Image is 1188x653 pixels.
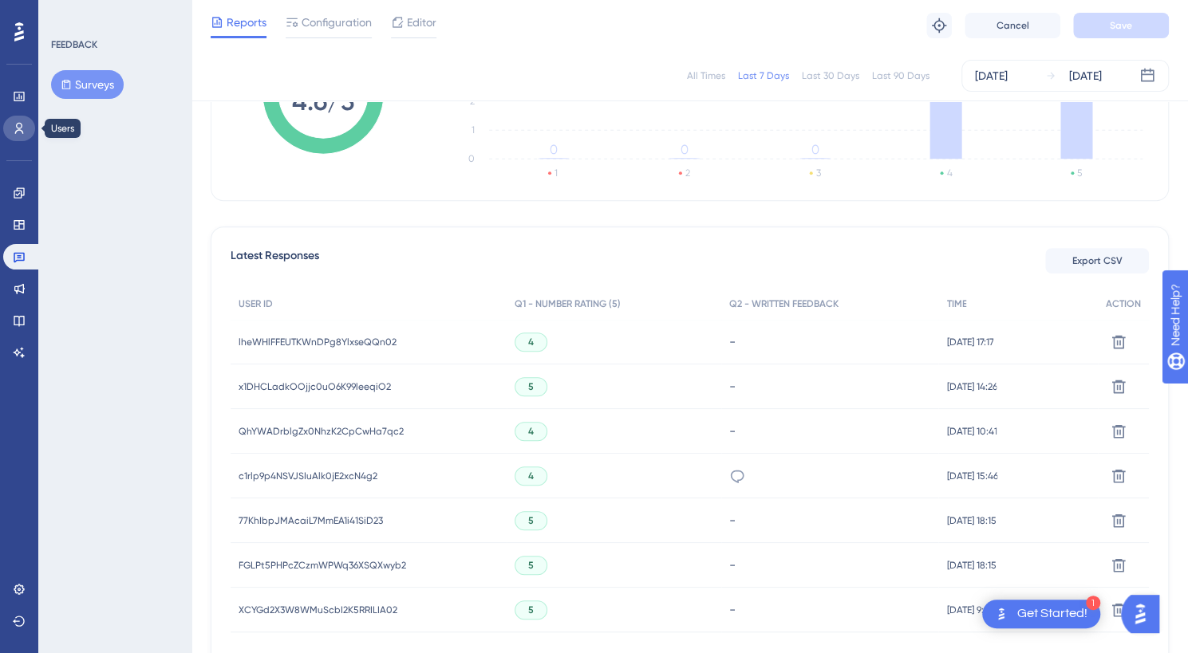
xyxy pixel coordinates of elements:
span: 5 [528,604,534,616]
span: lheWHlFFEUTKWnDPg8YlxseQQn02 [239,336,397,348]
span: QhYWADrblgZx0NhzK2CpCwHa7qc2 [239,425,404,438]
div: - [729,557,931,572]
span: USER ID [239,297,273,310]
tspan: 2 [470,96,475,107]
tspan: 0 [468,153,475,164]
span: 5 [528,559,534,572]
div: - [729,379,931,394]
text: 5 [1077,167,1082,179]
div: [DATE] [975,66,1008,85]
span: Editor [407,13,436,32]
tspan: 0 [681,142,689,157]
button: Cancel [965,13,1060,38]
span: [DATE] 15:46 [946,470,997,482]
span: 5 [528,514,534,527]
span: Latest Responses [231,246,319,275]
div: Last 90 Days [872,69,929,82]
tspan: 0 [550,142,558,157]
span: ACTION [1106,297,1141,310]
div: Last 7 Days [738,69,789,82]
text: 2 [685,167,690,179]
span: c1rlp9p4NSVJSIuAlk0jE2xcN4g2 [239,470,377,482]
div: - [729,334,931,349]
iframe: UserGuiding AI Assistant Launcher [1121,590,1169,638]
tspan: 0 [811,142,819,157]
div: Get Started! [1017,605,1087,623]
span: [DATE] 9:28 [946,604,993,616]
span: [DATE] 14:26 [946,380,997,393]
span: XCYGd2X3W8WMuScbI2K5RRILIA02 [239,604,397,616]
text: 1 [555,167,558,179]
div: [DATE] [1069,66,1102,85]
span: 5 [528,380,534,393]
div: Last 30 Days [802,69,859,82]
button: Surveys [51,70,124,99]
div: - [729,423,931,439]
span: [DATE] 10:41 [946,425,997,438]
div: FEEDBACK [51,38,97,51]
span: Q1 - NUMBER RATING (5) [515,297,621,310]
div: - [729,513,931,528]
span: [DATE] 18:15 [946,514,996,527]
span: FGLPt5PHPcZCzmWPWq36XSQXwyb2 [239,559,406,572]
span: Export CSV [1072,254,1123,267]
span: Save [1110,19,1132,32]
span: Q2 - WRITTEN FEEDBACK [729,297,839,310]
span: Need Help? [37,4,100,23]
span: 4 [528,336,534,348]
span: 4 [528,470,534,482]
div: 1 [1086,596,1100,610]
span: TIME [946,297,966,310]
div: Open Get Started! checklist, remaining modules: 1 [982,600,1100,628]
span: Cancel [997,19,1029,32]
span: [DATE] 17:17 [946,336,993,348]
img: launcher-image-alternative-text [992,604,1011,623]
button: Export CSV [1045,248,1149,273]
span: Reports [227,13,266,32]
span: 4 [528,425,534,438]
tspan: 1 [472,124,475,136]
text: 4 [946,167,952,179]
span: x1DHCLadkOOjjc0uO6K99leeqiO2 [239,380,391,393]
span: Configuration [302,13,372,32]
span: [DATE] 18:15 [946,559,996,572]
div: All Times [687,69,725,82]
text: 3 [816,167,821,179]
tspan: 4.6/5 [292,86,354,116]
button: Save [1073,13,1169,38]
span: 77KhIbpJMAcaiL7MmEA1i41SiD23 [239,514,383,527]
div: - [729,602,931,617]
